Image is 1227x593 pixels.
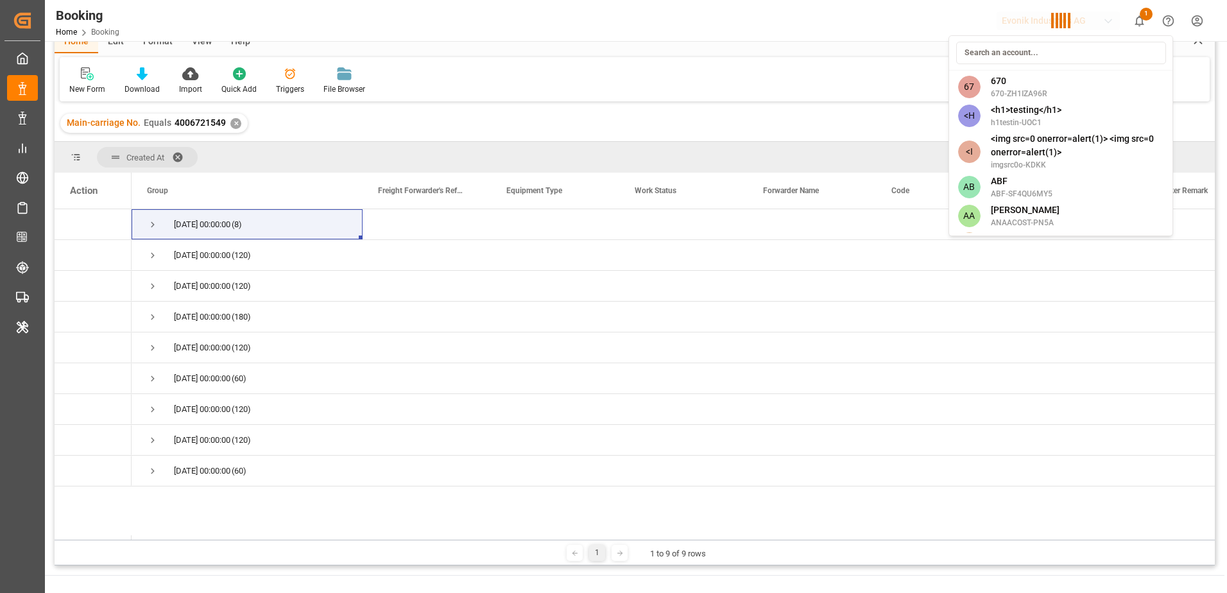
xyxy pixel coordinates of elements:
span: (8) [232,210,242,239]
span: Main-carriage No. [67,117,141,128]
div: Press SPACE to select this row. [55,240,132,271]
span: (120) [232,271,251,301]
span: Equals [144,117,171,128]
div: Press SPACE to select this row. [55,209,132,240]
span: Created At [126,153,164,162]
div: View [182,31,221,53]
span: Code [891,186,909,195]
span: (60) [232,456,246,486]
span: Group [147,186,168,195]
div: Format [133,31,182,53]
span: Caretaker Remark [1148,186,1208,195]
div: [DATE] 00:00:00 [174,210,230,239]
span: Freight Forwarder's Reference No. [378,186,464,195]
button: Help Center [1154,6,1183,35]
div: Press SPACE to select this row. [55,456,132,486]
div: Edit [98,31,133,53]
div: Booking [56,6,119,25]
a: Home [56,28,77,37]
div: Quick Add [221,83,257,95]
div: ✕ [230,118,241,129]
div: 1 [589,545,605,561]
span: (120) [232,395,251,424]
div: [DATE] 00:00:00 [174,302,230,332]
div: Press SPACE to select this row. [55,425,132,456]
div: [DATE] 00:00:00 [174,425,230,455]
div: Home [55,31,98,53]
span: (120) [232,241,251,270]
div: Press SPACE to select this row. [55,271,132,302]
div: Import [179,83,202,95]
span: Work Status [635,186,676,195]
div: Press SPACE to select this row. [55,302,132,332]
div: [DATE] 00:00:00 [174,395,230,424]
span: (180) [232,302,251,332]
span: Equipment Type [506,186,562,195]
span: 1 [1140,8,1153,21]
span: (120) [232,333,251,363]
div: Triggers [276,83,304,95]
span: 4006721549 [175,117,226,128]
div: [DATE] 00:00:00 [174,456,230,486]
div: Download [124,83,160,95]
div: Action [70,185,98,196]
div: Press SPACE to select this row. [55,332,132,363]
span: (120) [232,425,251,455]
div: File Browser [323,83,365,95]
div: Press SPACE to select this row. [55,363,132,394]
button: show 1 new notifications [1125,6,1154,35]
div: New Form [69,83,105,95]
input: Search an account... [956,42,1166,64]
div: Press SPACE to select this row. [55,394,132,425]
div: [DATE] 00:00:00 [174,364,230,393]
span: (60) [232,364,246,393]
div: [DATE] 00:00:00 [174,333,230,363]
span: Forwarder Name [763,186,819,195]
div: 1 to 9 of 9 rows [650,547,706,560]
div: [DATE] 00:00:00 [174,241,230,270]
div: Help [221,31,260,53]
div: [DATE] 00:00:00 [174,271,230,301]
